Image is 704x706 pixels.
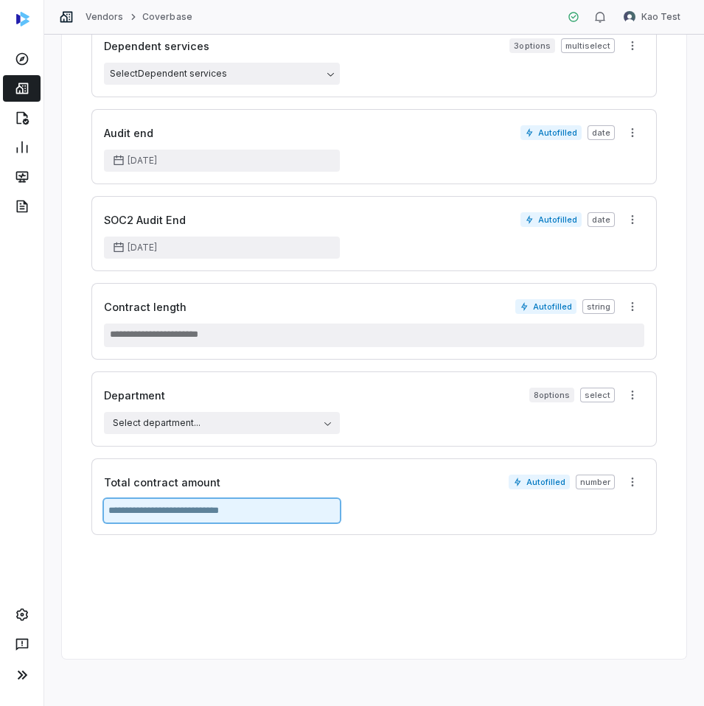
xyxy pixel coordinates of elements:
[104,299,187,315] h3: Contract length
[86,11,123,23] a: Vendors
[142,11,192,23] a: Coverbase
[509,475,570,489] span: Autofilled
[128,242,157,254] span: [DATE]
[621,471,644,493] button: More actions
[104,125,153,141] h3: Audit end
[624,11,635,23] img: Kao Test avatar
[615,6,689,28] button: Kao Test avatarKao Test
[509,38,554,53] span: 3 options
[529,388,574,402] span: 8 options
[621,384,644,406] button: More actions
[104,38,209,54] h3: Dependent services
[104,212,186,228] h3: SOC2 Audit End
[580,388,615,402] span: select
[621,296,644,318] button: More actions
[128,155,157,167] span: [DATE]
[576,475,615,489] span: number
[641,11,680,23] span: Kao Test
[588,212,615,227] span: date
[621,35,644,57] button: More actions
[582,299,615,314] span: string
[104,237,340,259] button: [DATE]
[104,475,220,490] h3: Total contract amount
[110,68,227,79] span: Select Dependent services
[104,388,165,403] h3: Department
[515,299,576,314] span: Autofilled
[621,209,644,231] button: More actions
[520,125,582,140] span: Autofilled
[621,122,644,144] button: More actions
[588,125,615,140] span: date
[561,38,615,53] span: multiselect
[16,12,29,27] img: svg%3e
[520,212,582,227] span: Autofilled
[104,150,340,172] button: [DATE]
